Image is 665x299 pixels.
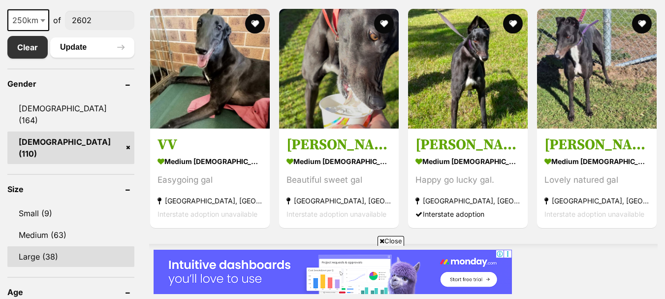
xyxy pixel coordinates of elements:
[7,98,134,131] a: [DEMOGRAPHIC_DATA] (164)
[7,132,134,164] a: [DEMOGRAPHIC_DATA] (110)
[537,9,657,129] img: Kate - Greyhound Dog
[374,14,394,33] button: favourite
[537,128,657,228] a: [PERSON_NAME] medium [DEMOGRAPHIC_DATA] Dog Lovely natured gal [GEOGRAPHIC_DATA], [GEOGRAPHIC_DAT...
[158,194,262,207] strong: [GEOGRAPHIC_DATA], [GEOGRAPHIC_DATA]
[7,9,49,31] span: 250km
[544,135,649,154] h3: [PERSON_NAME]
[158,135,262,154] h3: VV
[415,173,520,187] div: Happy go lucky gal.
[158,173,262,187] div: Easygoing gal
[286,173,391,187] div: Beautiful sweet gal
[286,194,391,207] strong: [GEOGRAPHIC_DATA], [GEOGRAPHIC_DATA]
[279,9,399,129] img: Tasha - Greyhound Dog
[154,250,512,294] iframe: Advertisement
[279,128,399,228] a: [PERSON_NAME] medium [DEMOGRAPHIC_DATA] Dog Beautiful sweet gal [GEOGRAPHIC_DATA], [GEOGRAPHIC_DA...
[53,14,61,26] span: of
[286,135,391,154] h3: [PERSON_NAME]
[544,173,649,187] div: Lovely natured gal
[50,37,134,57] button: Update
[150,128,270,228] a: VV medium [DEMOGRAPHIC_DATA] Dog Easygoing gal [GEOGRAPHIC_DATA], [GEOGRAPHIC_DATA] Interstate ad...
[245,14,265,33] button: favourite
[7,203,134,224] a: Small (9)
[8,13,48,27] span: 250km
[150,9,270,129] img: VV - Greyhound Dog
[7,225,134,245] a: Medium (63)
[415,154,520,168] strong: medium [DEMOGRAPHIC_DATA] Dog
[544,154,649,168] strong: medium [DEMOGRAPHIC_DATA] Dog
[7,185,134,194] header: Size
[415,194,520,207] strong: [GEOGRAPHIC_DATA], [GEOGRAPHIC_DATA]
[378,236,404,246] span: Close
[7,246,134,267] a: Large (38)
[544,210,644,218] span: Interstate adoption unavailable
[158,210,257,218] span: Interstate adoption unavailable
[415,207,520,221] div: Interstate adoption
[503,14,523,33] button: favourite
[7,79,134,88] header: Gender
[632,14,652,33] button: favourite
[408,128,528,228] a: [PERSON_NAME] medium [DEMOGRAPHIC_DATA] Dog Happy go lucky gal. [GEOGRAPHIC_DATA], [GEOGRAPHIC_DA...
[7,36,48,59] a: Clear
[65,11,134,30] input: postcode
[415,135,520,154] h3: [PERSON_NAME]
[544,194,649,207] strong: [GEOGRAPHIC_DATA], [GEOGRAPHIC_DATA]
[408,9,528,129] img: Irena - Greyhound Dog
[158,154,262,168] strong: medium [DEMOGRAPHIC_DATA] Dog
[286,154,391,168] strong: medium [DEMOGRAPHIC_DATA] Dog
[286,210,386,218] span: Interstate adoption unavailable
[7,288,134,297] header: Age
